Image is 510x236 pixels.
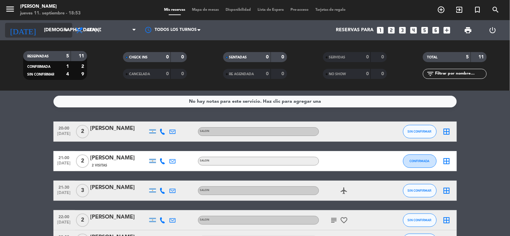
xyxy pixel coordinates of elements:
span: 2 [76,125,89,138]
strong: 0 [281,72,285,76]
span: SALON [200,189,210,192]
span: SIN CONFIRMAR [408,130,432,133]
div: [PERSON_NAME] [90,213,148,222]
div: jueves 11. septiembre - 18:53 [20,10,81,17]
span: 21:00 [56,153,73,161]
span: 22:00 [56,213,73,220]
button: SIN CONFIRMAR [403,125,437,138]
span: print [464,26,472,34]
i: looks_two [387,26,396,35]
i: filter_list [426,70,434,78]
span: CHECK INS [129,56,148,59]
span: Lista de Espera [254,8,287,12]
span: NO SHOW [329,73,346,76]
strong: 0 [266,72,269,76]
i: looks_5 [421,26,429,35]
span: SERVIDAS [329,56,346,59]
strong: 0 [182,72,186,76]
i: looks_3 [398,26,407,35]
span: SALON [200,159,210,162]
div: [PERSON_NAME] [20,3,81,10]
strong: 4 [66,72,69,77]
div: [PERSON_NAME] [90,154,148,162]
i: looks_6 [432,26,440,35]
i: subject [330,216,338,224]
span: [DATE] [56,191,73,198]
i: power_settings_new [489,26,497,34]
span: SIN CONFIRMAR [27,73,54,76]
span: 3 [76,184,89,197]
div: [PERSON_NAME] [90,183,148,192]
i: border_all [443,128,451,136]
span: CONFIRMADA [410,159,430,163]
i: border_all [443,157,451,165]
span: Cena [87,28,99,33]
strong: 0 [281,55,285,59]
span: [DATE] [56,220,73,228]
strong: 0 [366,72,369,76]
strong: 0 [266,55,269,59]
i: border_all [443,187,451,195]
span: SIN CONFIRMAR [408,218,432,222]
span: Tarjetas de regalo [312,8,349,12]
span: SENTADAS [229,56,247,59]
span: 21:30 [56,183,73,191]
strong: 11 [79,54,85,58]
i: looks_4 [409,26,418,35]
span: Reservas para [336,28,374,33]
span: CONFIRMADA [27,65,50,68]
button: SIN CONFIRMAR [403,184,437,197]
strong: 2 [81,64,85,69]
span: SALON [200,130,210,133]
i: arrow_drop_down [63,26,71,34]
span: Disponibilidad [222,8,254,12]
div: [PERSON_NAME] [90,124,148,133]
i: airplanemode_active [340,187,348,195]
button: SIN CONFIRMAR [403,214,437,227]
i: looks_one [376,26,385,35]
i: border_all [443,216,451,224]
button: menu [5,4,15,16]
i: menu [5,4,15,14]
strong: 0 [366,55,369,59]
span: RESERVADAS [27,55,49,58]
strong: 1 [66,64,69,69]
span: Mapa de mesas [189,8,222,12]
span: SIN CONFIRMAR [408,189,432,192]
span: [DATE] [56,161,73,169]
span: 2 [76,154,89,168]
span: 2 Visitas [92,163,108,168]
i: add_circle_outline [437,6,445,14]
input: Filtrar por nombre... [434,70,486,78]
strong: 5 [66,54,69,58]
span: 20:00 [56,124,73,132]
span: CANCELADA [129,73,150,76]
strong: 0 [166,72,169,76]
strong: 9 [81,72,85,77]
strong: 5 [466,55,469,59]
strong: 0 [381,72,385,76]
span: [DATE] [56,132,73,139]
i: favorite_border [340,216,348,224]
span: Mis reservas [161,8,189,12]
span: Pre-acceso [287,8,312,12]
span: SALON [200,219,210,221]
strong: 0 [381,55,385,59]
span: RE AGENDADA [229,73,254,76]
strong: 0 [182,55,186,59]
button: CONFIRMADA [403,154,437,168]
i: exit_to_app [456,6,464,14]
div: LOG OUT [480,20,505,40]
strong: 11 [479,55,485,59]
span: TOTAL [427,56,437,59]
i: search [492,6,500,14]
strong: 0 [166,55,169,59]
div: No hay notas para este servicio. Haz clic para agregar una [189,98,321,105]
i: turned_in_not [474,6,482,14]
i: [DATE] [5,23,41,38]
span: 2 [76,214,89,227]
i: add_box [443,26,452,35]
